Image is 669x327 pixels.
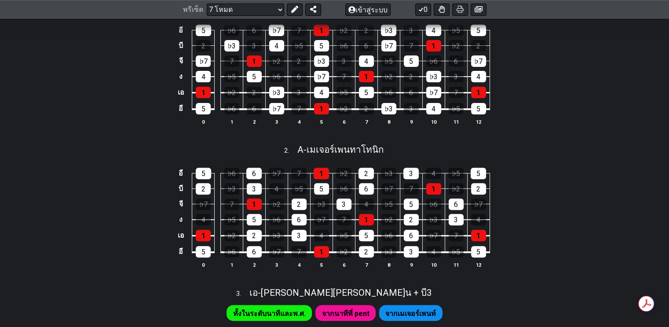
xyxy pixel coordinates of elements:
font: ♭2 [452,42,460,50]
font: 3 [454,216,458,224]
font: ♭7 [429,231,438,240]
font: 1 [431,42,435,50]
font: ♭6 [272,216,281,224]
font: . [288,147,289,154]
font: ♭5 [452,26,460,35]
font: 9 [410,262,413,268]
font: ♭5 [384,200,393,209]
font: 7 [297,248,301,256]
font: ♭7 [272,105,281,113]
font: 5 [476,169,480,178]
font: 7 [454,231,458,240]
font: 6 [297,216,301,224]
font: 5 [476,248,480,256]
font: 2 [201,185,205,193]
font: จากนาทีที่ pent [322,309,369,318]
font: ♭2 [340,26,348,35]
font: 8 [388,262,390,268]
font: ♭7 [317,216,325,224]
font: บี [179,184,183,193]
button: สลับความคล่องแคล่วสำหรับ fretkits ทั้งหมด [434,4,450,16]
font: 2 [297,200,301,209]
button: 0 [415,4,431,16]
button: สร้างภาพ [471,4,486,16]
font: ♭7 [384,185,393,193]
font: ♭3 [272,231,281,240]
font: ♭6 [384,231,393,240]
font: 4 [298,262,300,268]
button: เข้าสู่ระบบ [345,4,391,16]
font: 7 [230,200,234,209]
font: 4 [431,105,435,113]
font: 12 [476,119,481,125]
font: ♭6 [272,73,281,81]
font: 1 [252,57,256,66]
font: 6 [297,73,301,81]
font: ♭5 [384,57,393,66]
font: ♭5 [295,42,303,50]
font: 1 [476,231,480,240]
font: 3 [252,185,256,193]
font: 10 [431,119,436,125]
font: 3 [275,119,278,125]
font: 6 [364,185,368,193]
font: ♭3 [384,169,393,178]
font: 0 [202,119,205,125]
font: 3 [409,169,413,178]
font: ♭7 [272,169,281,178]
font: 7 [409,185,413,193]
font: 2 [364,169,368,178]
font: 6 [454,200,458,209]
font: 6 [364,42,368,50]
font: ♭7 [272,26,281,35]
font: 4 [364,57,368,66]
font: A [297,144,303,155]
font: 6 [252,169,256,178]
font: ♭2 [384,73,393,81]
font: ♭3 [384,105,393,113]
font: 4 [364,200,368,209]
font: 4 [319,231,323,240]
font: 6 [343,119,345,125]
font: 5 [320,119,323,125]
font: ♭7 [384,42,393,50]
font: ♭6 [429,57,438,66]
font: 3 [409,248,413,256]
font: 5 [320,262,323,268]
font: 2 [297,57,301,66]
font: ♭7 [317,73,325,81]
font: 3 [342,200,346,209]
font: 3 [297,88,301,97]
font: 1 [201,231,205,240]
font: ♭2 [272,200,281,209]
font: 5 [201,169,205,178]
font: 7 [342,216,346,224]
font: ♭3 [317,57,325,66]
font: 2 [253,119,256,125]
font: 3 [409,26,413,35]
font: 6 [454,57,458,66]
font: 2 [284,147,288,154]
font: 2 [252,231,256,240]
font: - [303,144,307,155]
font: 4 [319,88,323,97]
font: ♭7 [272,248,281,256]
font: 2 [364,248,368,256]
button: แชร์พรีเซ็ต [305,4,321,16]
font: ♭2 [452,185,460,193]
font: 4 [201,216,205,224]
font: จี [179,200,183,208]
font: 2 [253,262,256,268]
font: 3 [409,105,413,113]
font: ♭5 [340,88,348,97]
font: 7 [365,119,368,125]
font: ง [179,216,183,224]
font: 2 [201,42,205,50]
font: ♭3 [227,185,236,193]
font: ♭5 [452,105,460,113]
font: 1 [364,216,368,224]
font: 2 [476,185,480,193]
font: 5 [201,26,205,35]
font: 3 [236,290,240,298]
font: 7 [230,57,234,66]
